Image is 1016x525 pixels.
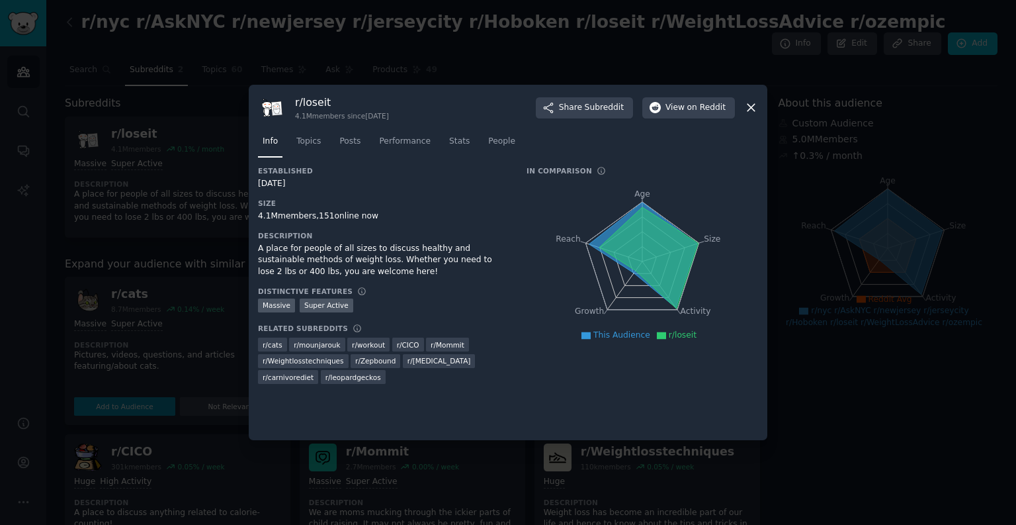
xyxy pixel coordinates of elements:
[263,356,344,365] span: r/ Weightlosstechniques
[258,199,508,208] h3: Size
[339,136,360,148] span: Posts
[294,340,340,350] span: r/ mounjarouk
[665,102,726,114] span: View
[355,356,396,365] span: r/ Zepbound
[335,131,365,158] a: Posts
[484,131,520,158] a: People
[263,373,314,382] span: r/ carnivorediet
[527,166,592,175] h3: In Comparison
[258,299,295,312] div: Massive
[397,340,419,350] span: r/ CICO
[263,340,282,350] span: r/ cats
[374,131,435,158] a: Performance
[258,131,282,158] a: Info
[258,94,286,122] img: loseit
[352,340,385,350] span: r/ workout
[559,102,624,114] span: Share
[258,178,508,190] div: [DATE]
[593,330,650,340] span: This Audience
[258,324,348,333] h3: Related Subreddits
[258,231,508,240] h3: Description
[258,211,508,222] div: 4.1M members, 151 online now
[292,131,325,158] a: Topics
[556,234,581,243] tspan: Reach
[444,131,474,158] a: Stats
[295,95,389,109] h3: r/ loseit
[296,136,321,148] span: Topics
[431,340,464,350] span: r/ Mommit
[634,189,650,199] tspan: Age
[575,307,604,316] tspan: Growth
[642,97,735,119] button: Viewon Reddit
[258,243,508,278] div: A place for people of all sizes to discuss healthy and sustainable methods of weight loss. Whethe...
[263,136,278,148] span: Info
[407,356,471,365] span: r/ [MEDICAL_DATA]
[449,136,470,148] span: Stats
[379,136,431,148] span: Performance
[585,102,624,114] span: Subreddit
[536,97,633,119] button: ShareSubreddit
[681,307,711,316] tspan: Activity
[300,299,353,312] div: Super Active
[669,330,697,340] span: r/loseit
[325,373,381,382] span: r/ leopardgeckos
[488,136,515,148] span: People
[704,234,720,243] tspan: Size
[258,166,508,175] h3: Established
[295,111,389,120] div: 4.1M members since [DATE]
[687,102,726,114] span: on Reddit
[258,287,353,296] h3: Distinctive Features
